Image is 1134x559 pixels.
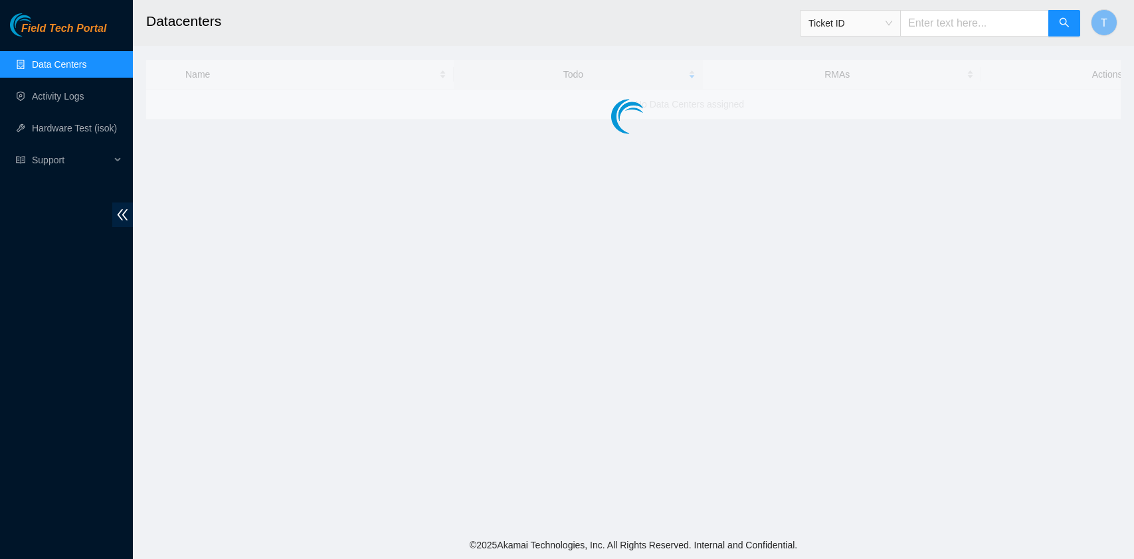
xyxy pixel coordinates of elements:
span: double-left [112,202,133,227]
a: Activity Logs [32,91,84,102]
span: read [16,155,25,165]
button: T [1091,9,1117,36]
footer: © 2025 Akamai Technologies, Inc. All Rights Reserved. Internal and Confidential. [133,531,1134,559]
span: Support [32,147,110,173]
span: Field Tech Portal [21,23,106,35]
input: Enter text here... [900,10,1049,37]
span: T [1101,15,1107,31]
span: search [1059,17,1070,30]
a: Hardware Test (isok) [32,123,117,133]
a: Data Centers [32,59,86,70]
a: Akamai TechnologiesField Tech Portal [10,24,106,41]
span: Ticket ID [808,13,892,33]
img: Akamai Technologies [10,13,67,37]
button: search [1048,10,1080,37]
